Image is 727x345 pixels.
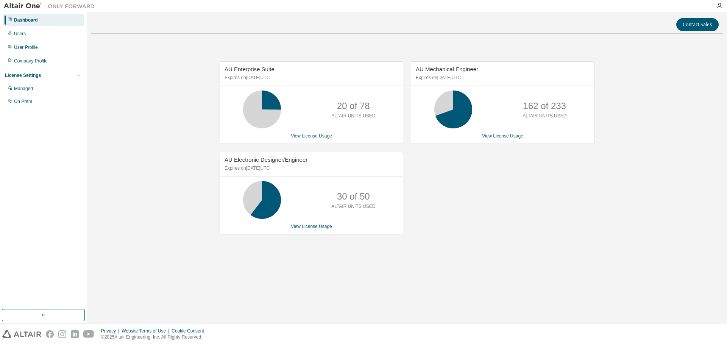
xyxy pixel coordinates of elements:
[291,133,332,139] a: View License Usage
[225,66,275,72] span: AU Enterprise Suite
[331,203,375,210] p: ALTAIR UNITS USED
[101,334,209,340] p: © 2025 Altair Engineering, Inc. All Rights Reserved.
[14,17,38,23] div: Dashboard
[14,86,33,92] div: Managed
[83,330,94,338] img: youtube.svg
[172,328,208,334] div: Cookie Consent
[5,72,41,78] div: License Settings
[14,44,38,50] div: User Profile
[4,2,98,10] img: Altair One
[14,58,48,64] div: Company Profile
[14,98,32,105] div: On Prem
[416,66,478,72] span: AU Mechanical Engineer
[337,100,370,112] p: 20 of 78
[416,75,588,81] p: Expires on [DATE] UTC
[58,330,66,338] img: instagram.svg
[523,100,566,112] p: 162 of 233
[291,224,332,229] a: View License Usage
[676,18,719,31] button: Contact Sales
[71,330,79,338] img: linkedin.svg
[523,113,566,119] p: ALTAIR UNITS USED
[225,75,396,81] p: Expires on [DATE] UTC
[101,328,122,334] div: Privacy
[14,31,26,37] div: Users
[337,190,370,203] p: 30 of 50
[225,165,396,172] p: Expires on [DATE] UTC
[225,156,307,163] span: AU Electronic Designer/Engineer
[46,330,54,338] img: facebook.svg
[2,330,41,338] img: altair_logo.svg
[331,113,375,119] p: ALTAIR UNITS USED
[122,328,172,334] div: Website Terms of Use
[482,133,523,139] a: View License Usage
